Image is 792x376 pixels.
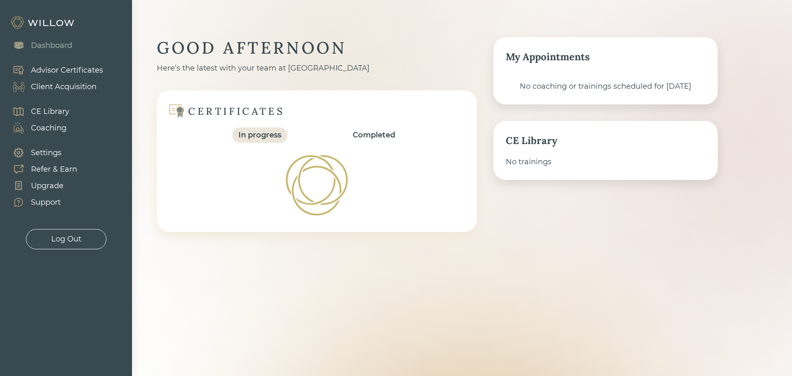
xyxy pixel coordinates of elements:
a: Coaching [4,120,69,136]
div: Advisor Certificates [31,65,103,76]
div: No trainings [506,156,705,168]
div: Support [31,197,61,208]
a: Dashboard [4,37,72,54]
a: Client Acquisition [4,78,103,95]
div: In progress [238,130,281,141]
div: My Appointments [506,50,705,64]
div: CE Library [506,133,705,148]
div: CERTIFICATES [188,105,285,118]
a: Refer & Earn [4,161,77,177]
div: Client Acquisition [31,81,97,92]
div: Settings [31,147,61,158]
div: Upgrade [31,180,64,192]
div: Refer & Earn [31,164,77,175]
a: CE Library [4,103,69,120]
div: Here’s the latest with your team at [GEOGRAPHIC_DATA] [157,63,477,74]
div: Dashboard [31,40,72,51]
div: No coaching or trainings scheduled for [DATE] [506,81,705,92]
div: Completed [353,130,395,141]
img: Willow [10,16,76,29]
a: Advisor Certificates [4,62,103,78]
div: CE Library [31,106,69,117]
div: GOOD AFTERNOON [157,37,477,59]
img: Loading! [277,146,356,225]
div: Coaching [31,123,66,134]
a: Settings [4,144,77,161]
a: Upgrade [4,177,77,194]
div: Log Out [51,234,81,245]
